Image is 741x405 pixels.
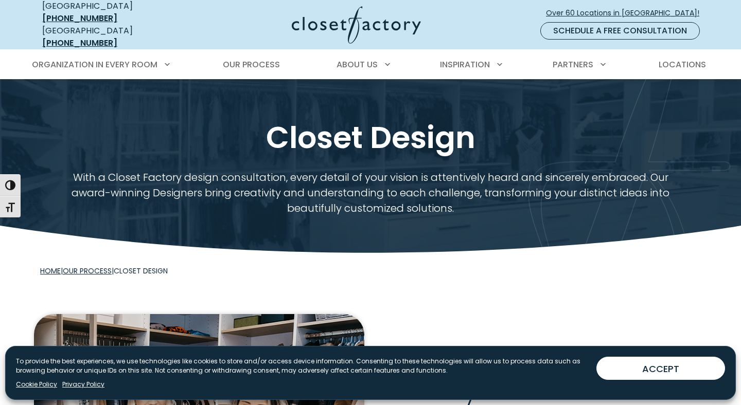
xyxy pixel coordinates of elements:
[553,59,593,70] span: Partners
[42,12,117,24] a: [PHONE_NUMBER]
[42,25,191,49] div: [GEOGRAPHIC_DATA]
[32,59,157,70] span: Organization in Every Room
[292,6,421,44] img: Closet Factory Logo
[63,266,112,276] a: Our Process
[223,59,280,70] span: Our Process
[16,380,57,389] a: Cookie Policy
[40,266,168,276] span: | |
[62,380,104,389] a: Privacy Policy
[337,59,378,70] span: About Us
[596,357,725,380] button: ACCEPT
[540,22,700,40] a: Schedule a Free Consultation
[68,170,673,216] p: With a Closet Factory design consultation, every detail of your vision is attentively heard and s...
[545,4,708,22] a: Over 60 Locations in [GEOGRAPHIC_DATA]!
[42,37,117,49] a: [PHONE_NUMBER]
[25,50,716,79] nav: Primary Menu
[440,59,490,70] span: Inspiration
[114,266,168,276] span: Closet Design
[40,118,701,157] h1: Closet Design
[16,357,588,375] p: To provide the best experiences, we use technologies like cookies to store and/or access device i...
[659,59,706,70] span: Locations
[40,266,61,276] a: Home
[546,8,708,19] span: Over 60 Locations in [GEOGRAPHIC_DATA]!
